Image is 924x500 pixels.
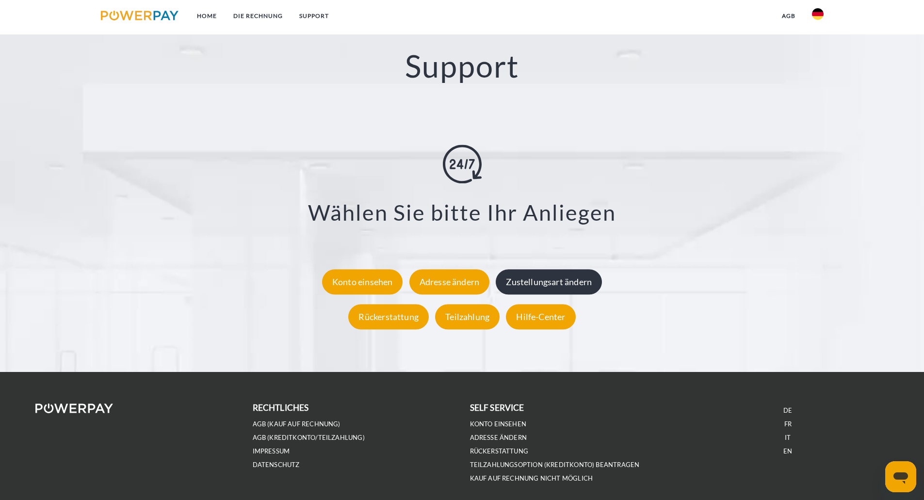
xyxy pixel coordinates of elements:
img: de [812,8,824,20]
a: SUPPORT [291,7,337,25]
a: Teilzahlung [433,311,502,322]
a: AGB (Kauf auf Rechnung) [253,420,340,428]
a: AGB (Kreditkonto/Teilzahlung) [253,434,365,442]
a: Kauf auf Rechnung nicht möglich [470,474,593,483]
h2: Support [46,47,878,85]
div: Rückerstattung [348,304,429,329]
a: Konto einsehen [320,276,405,287]
img: logo-powerpay.svg [101,11,179,20]
a: Teilzahlungsoption (KREDITKONTO) beantragen [470,461,640,469]
div: Konto einsehen [322,269,403,294]
a: FR [784,420,792,428]
div: Teilzahlung [435,304,500,329]
iframe: Schaltfläche zum Öffnen des Messaging-Fensters [885,461,916,492]
img: logo-powerpay-white.svg [35,403,113,413]
a: EN [783,447,792,455]
a: Zustellungsart ändern [493,276,604,287]
a: Rückerstattung [346,311,431,322]
div: Hilfe-Center [506,304,575,329]
a: IT [785,434,791,442]
img: online-shopping.svg [443,145,482,183]
b: self service [470,403,524,413]
a: Konto einsehen [470,420,527,428]
a: Adresse ändern [407,276,492,287]
h3: Wählen Sie bitte Ihr Anliegen [58,199,866,226]
a: DIE RECHNUNG [225,7,291,25]
a: IMPRESSUM [253,447,290,455]
div: Zustellungsart ändern [496,269,602,294]
a: DE [783,406,792,415]
a: DATENSCHUTZ [253,461,300,469]
div: Adresse ändern [409,269,490,294]
b: rechtliches [253,403,309,413]
a: Rückerstattung [470,447,529,455]
a: agb [774,7,804,25]
a: Hilfe-Center [503,311,578,322]
a: Home [189,7,225,25]
a: Adresse ändern [470,434,527,442]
